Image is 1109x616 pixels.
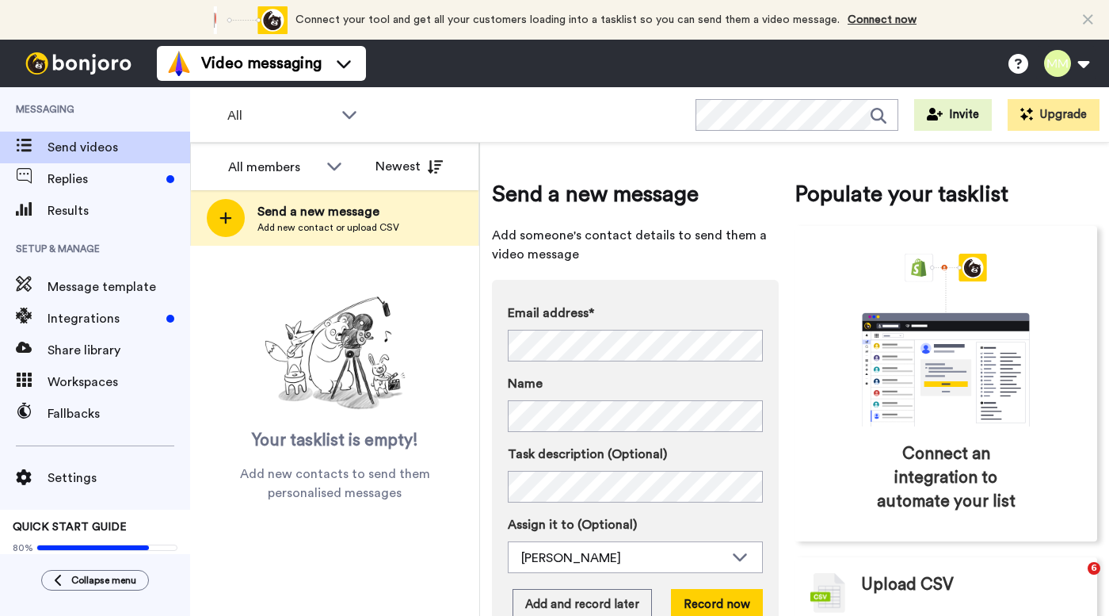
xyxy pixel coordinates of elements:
[862,442,1030,514] span: Connect an integration to automate your list
[252,429,418,453] span: Your tasklist is empty!
[1008,99,1099,131] button: Upgrade
[492,178,779,210] span: Send a new message
[256,290,414,417] img: ready-set-action.png
[861,573,954,597] span: Upload CSV
[48,309,160,328] span: Integrations
[508,445,763,464] label: Task description (Optional)
[521,549,724,568] div: [PERSON_NAME]
[228,158,318,177] div: All members
[201,52,322,75] span: Video messaging
[48,138,190,157] span: Send videos
[364,151,455,182] button: Newest
[257,202,399,221] span: Send a new message
[257,221,399,234] span: Add new contact or upload CSV
[227,106,333,125] span: All
[1088,562,1100,575] span: 6
[41,570,149,591] button: Collapse menu
[48,469,190,488] span: Settings
[508,374,543,393] span: Name
[508,515,763,534] label: Assign it to (Optional)
[200,6,288,34] div: animation
[1055,562,1093,600] iframe: Intercom live chat
[19,52,138,75] img: bj-logo-header-white.svg
[914,99,992,131] button: Invite
[48,373,190,392] span: Workspaces
[13,541,33,554] span: 80%
[13,522,127,533] span: QUICK START GUIDE
[48,201,190,220] span: Results
[48,341,190,360] span: Share library
[795,178,1097,210] span: Populate your tasklist
[71,574,136,587] span: Collapse menu
[492,226,779,264] span: Add someone's contact details to send them a video message
[810,573,845,613] img: csv-grey.png
[214,465,455,503] span: Add new contacts to send them personalised messages
[48,170,160,189] span: Replies
[48,404,190,423] span: Fallbacks
[508,304,763,323] label: Email address*
[166,51,192,76] img: vm-color.svg
[295,14,840,25] span: Connect your tool and get all your customers loading into a tasklist so you can send them a video...
[827,254,1065,427] div: animation
[848,14,917,25] a: Connect now
[48,277,190,297] span: Message template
